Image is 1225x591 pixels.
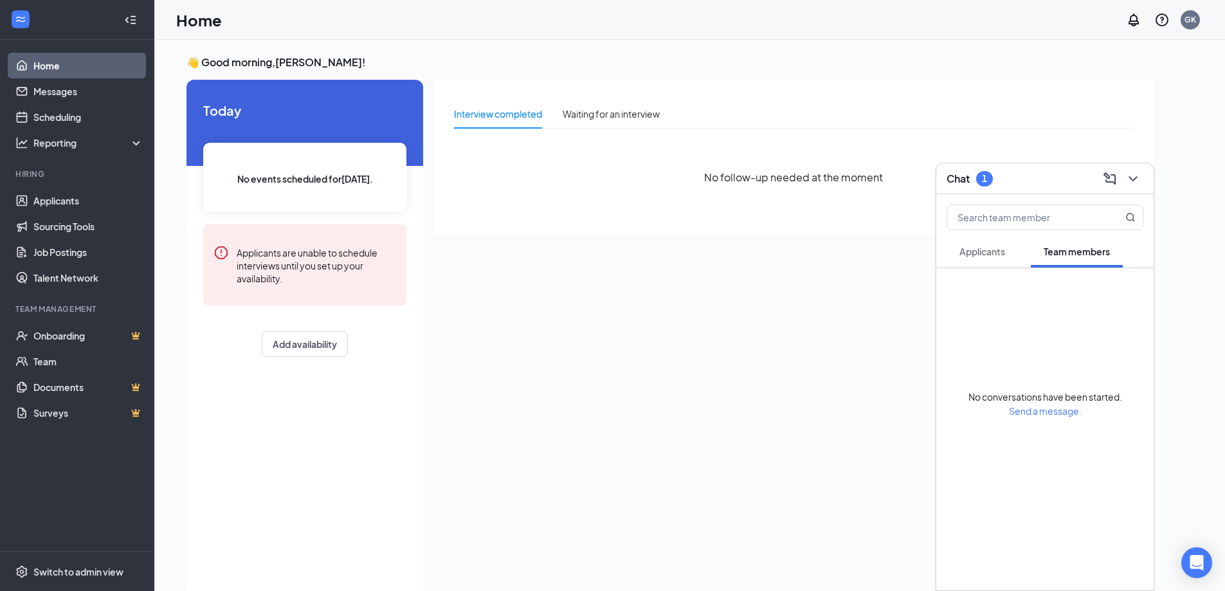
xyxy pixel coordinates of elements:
[1125,212,1136,223] svg: MagnifyingGlass
[176,9,222,31] h1: Home
[1126,12,1141,28] svg: Notifications
[1123,168,1143,189] button: ChevronDown
[1044,246,1110,257] span: Team members
[1154,12,1170,28] svg: QuestionInfo
[33,53,143,78] a: Home
[947,172,970,186] h3: Chat
[186,55,1154,69] h3: 👋 Good morning, [PERSON_NAME] !
[1100,168,1120,189] button: ComposeMessage
[237,245,396,285] div: Applicants are unable to schedule interviews until you set up your availability.
[33,104,143,130] a: Scheduling
[1184,14,1196,25] div: GK
[33,136,144,149] div: Reporting
[33,323,143,349] a: OnboardingCrown
[15,304,141,314] div: Team Management
[1102,171,1118,186] svg: ComposeMessage
[959,246,1005,257] span: Applicants
[15,565,28,578] svg: Settings
[33,239,143,265] a: Job Postings
[33,349,143,374] a: Team
[262,331,348,357] button: Add availability
[1009,405,1082,417] span: Send a message.
[1181,547,1212,578] div: Open Intercom Messenger
[982,173,987,184] div: 1
[237,172,373,186] span: No events scheduled for [DATE] .
[15,168,141,179] div: Hiring
[33,188,143,214] a: Applicants
[704,169,883,185] span: No follow-up needed at the moment
[33,374,143,400] a: DocumentsCrown
[124,14,137,26] svg: Collapse
[563,107,660,121] div: Waiting for an interview
[213,245,229,260] svg: Error
[33,565,123,578] div: Switch to admin view
[33,78,143,104] a: Messages
[1125,171,1141,186] svg: ChevronDown
[33,214,143,239] a: Sourcing Tools
[203,100,406,120] span: Today
[33,265,143,291] a: Talent Network
[15,136,28,149] svg: Analysis
[33,400,143,426] a: SurveysCrown
[14,13,27,26] svg: WorkstreamLogo
[454,107,542,121] div: Interview completed
[968,391,1122,403] span: No conversations have been started.
[947,205,1100,230] input: Search team member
